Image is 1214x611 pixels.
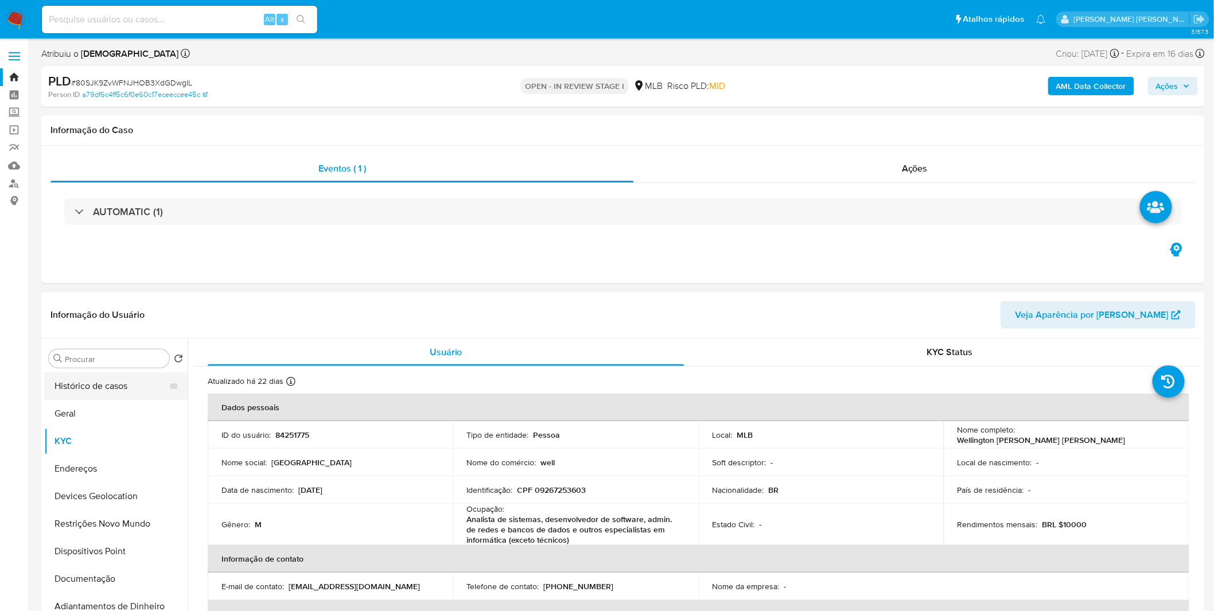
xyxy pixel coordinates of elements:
input: Pesquise usuários ou casos... [42,12,317,27]
p: Data de nascimento : [221,485,294,495]
p: [GEOGRAPHIC_DATA] [271,457,352,468]
p: igor.silva@mercadolivre.com [1074,14,1190,25]
a: Notificações [1036,14,1046,24]
input: Procurar [65,354,165,364]
p: - [759,519,761,530]
p: Rendimentos mensais : [958,519,1038,530]
button: Procurar [53,354,63,363]
p: Local de nascimento : [958,457,1032,468]
button: Ações [1148,77,1198,95]
button: Retornar ao pedido padrão [174,354,183,367]
div: Criou: [DATE] [1056,46,1119,61]
p: CPF 09267253603 [517,485,586,495]
span: MID [709,79,725,92]
button: AML Data Collector [1048,77,1134,95]
p: Telefone de contato : [467,581,539,591]
p: Identificação : [467,485,513,495]
p: - [1029,485,1031,495]
p: well [541,457,555,468]
p: E-mail de contato : [221,581,284,591]
span: Veja Aparência por [PERSON_NAME] [1015,301,1169,329]
h3: AUTOMATIC (1) [93,205,163,218]
p: ID do usuário : [221,430,271,440]
span: Atalhos rápidos [963,13,1025,25]
span: KYC Status [927,345,973,359]
b: [DEMOGRAPHIC_DATA] [79,47,178,60]
p: Pessoa [534,430,561,440]
button: Histórico de casos [44,372,178,400]
th: Dados pessoais [208,394,1189,421]
p: Analista de sistemas, desenvolvedor de software, admin. de redes e bancos de dados e outros espec... [467,514,680,545]
span: s [281,14,284,25]
h1: Informação do Caso [50,124,1196,136]
p: BR [768,485,779,495]
p: País de residência : [958,485,1024,495]
button: search-icon [289,11,313,28]
a: Sair [1193,13,1205,25]
button: Documentação [44,565,188,593]
th: Informação de contato [208,545,1189,573]
span: - [1122,46,1124,61]
span: Risco PLD: [667,80,725,92]
span: Expira em 16 dias [1127,48,1194,60]
button: Dispositivos Point [44,538,188,565]
p: Local : [712,430,732,440]
button: Geral [44,400,188,427]
b: PLD [48,72,71,90]
p: BRL $10000 [1042,519,1087,530]
p: Tipo de entidade : [467,430,529,440]
div: MLB [633,80,663,92]
p: Nome completo : [958,425,1015,435]
p: Soft descriptor : [712,457,766,468]
p: M [255,519,262,530]
h1: Informação do Usuário [50,309,145,321]
p: - [784,581,786,591]
button: Restrições Novo Mundo [44,510,188,538]
p: OPEN - IN REVIEW STAGE I [520,78,629,94]
span: Usuário [430,345,462,359]
p: - [771,457,773,468]
p: Wellington [PERSON_NAME] [PERSON_NAME] [958,435,1126,445]
button: Devices Geolocation [44,482,188,510]
p: Ocupação : [467,504,505,514]
b: Person ID [48,89,80,100]
p: Estado Civil : [712,519,754,530]
p: Nacionalidade : [712,485,764,495]
button: Endereços [44,455,188,482]
p: Atualizado há 22 dias [208,376,283,387]
span: # 80SJK9ZvWFNJHOB3XdGDwgIL [71,77,192,88]
b: AML Data Collector [1056,77,1126,95]
p: MLB [737,430,753,440]
button: Veja Aparência por [PERSON_NAME] [1001,301,1196,329]
p: [DATE] [298,485,322,495]
span: Alt [265,14,274,25]
p: Nome da empresa : [712,581,779,591]
p: [EMAIL_ADDRESS][DOMAIN_NAME] [289,581,420,591]
p: Nome do comércio : [467,457,536,468]
a: a79df6c4ff5c6f0e60c17eceeccee45c [82,89,208,100]
span: Atribuiu o [41,48,178,60]
div: AUTOMATIC (1) [64,199,1182,225]
p: - [1037,457,1039,468]
p: 84251775 [275,430,309,440]
span: Ações [902,162,928,175]
p: [PHONE_NUMBER] [544,581,614,591]
p: Gênero : [221,519,250,530]
span: Eventos ( 1 ) [318,162,366,175]
span: Ações [1156,77,1178,95]
p: Nome social : [221,457,267,468]
button: KYC [44,427,188,455]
